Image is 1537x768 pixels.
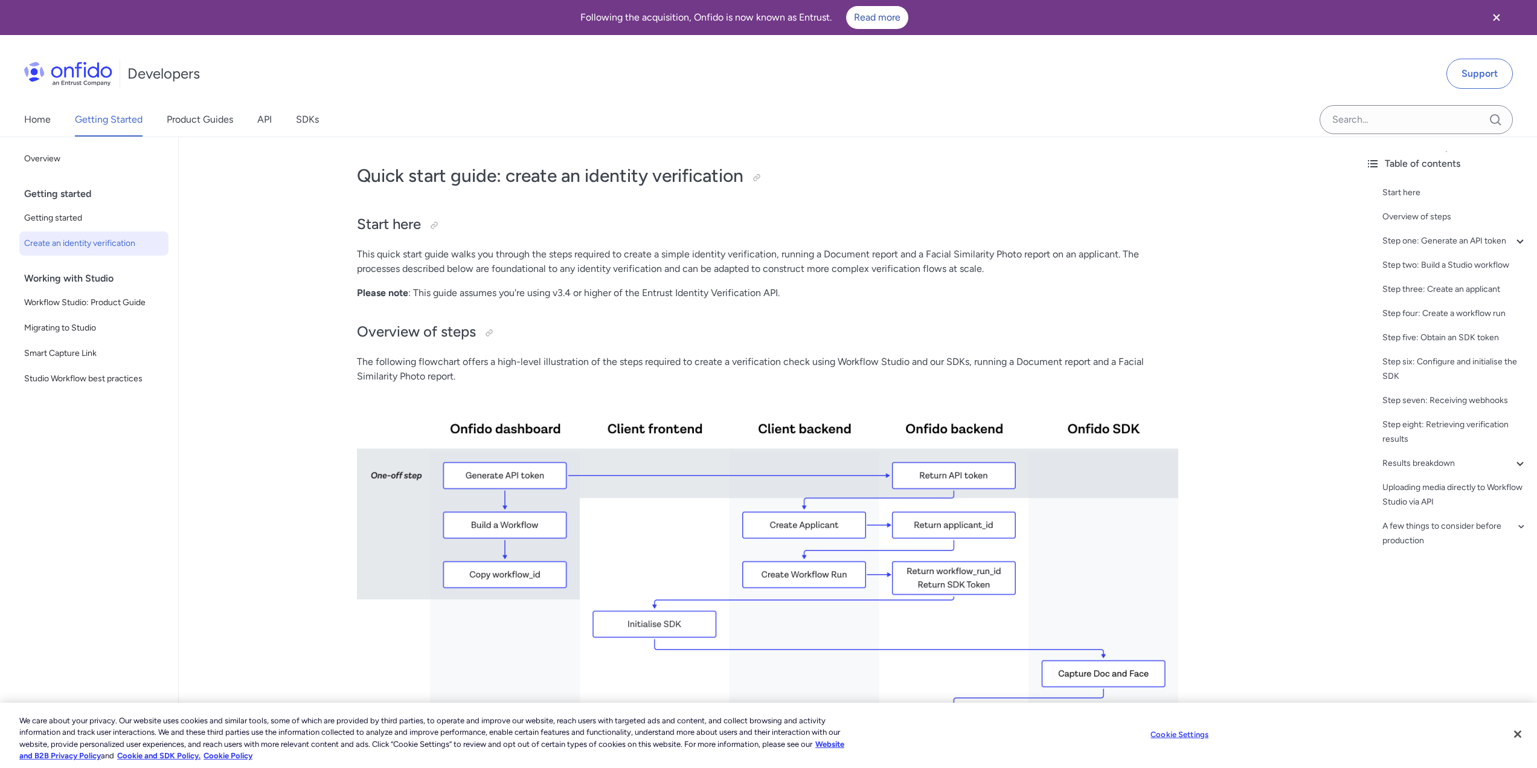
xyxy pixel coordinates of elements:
[19,715,846,762] div: We care about your privacy. Our website uses cookies and similar tools, some of which are provide...
[24,182,173,206] div: Getting started
[117,751,201,760] a: Cookie and SDK Policy.
[14,6,1474,29] div: Following the acquisition, Onfido is now known as Entrust.
[24,211,164,225] span: Getting started
[1382,480,1527,509] a: Uploading media directly to Workflow Studio via API
[1382,331,1527,345] a: Step five: Obtain an SDK token
[1382,456,1527,471] a: Results breakdown
[1474,2,1519,33] button: Close banner
[19,206,168,230] a: Getting started
[1382,234,1527,248] a: Step one: Generate an API token
[1382,393,1527,408] a: Step seven: Receiving webhooks
[24,103,51,137] a: Home
[1504,721,1531,747] button: Close
[24,295,164,310] span: Workflow Studio: Product Guide
[1382,210,1527,224] a: Overview of steps
[24,62,112,86] img: Onfido Logo
[1365,157,1527,171] div: Table of contents
[19,367,168,391] a: Studio Workflow best practices
[1489,10,1504,25] svg: Close banner
[357,215,1178,235] h2: Start here
[204,751,252,760] a: Cookie Policy
[357,287,408,298] strong: Please note
[357,286,1178,300] p: : This guide assumes you're using v3.4 or higher of the Entrust Identity Verification API.
[19,341,168,366] a: Smart Capture Link
[357,247,1178,276] p: This quick start guide walks you through the steps required to create a simple identity verificat...
[1446,59,1513,89] a: Support
[296,103,319,137] a: SDKs
[357,355,1178,384] p: The following flowchart offers a high-level illustration of the steps required to create a verifi...
[1142,723,1218,747] button: Cookie Settings
[24,152,164,166] span: Overview
[846,6,908,29] a: Read more
[24,346,164,361] span: Smart Capture Link
[19,316,168,340] a: Migrating to Studio
[24,321,164,335] span: Migrating to Studio
[75,103,143,137] a: Getting Started
[24,372,164,386] span: Studio Workflow best practices
[1382,418,1527,447] a: Step eight: Retrieving verification results
[1382,186,1527,200] a: Start here
[167,103,233,137] a: Product Guides
[24,266,173,291] div: Working with Studio
[1382,306,1527,321] a: Step four: Create a workflow run
[1382,282,1527,297] a: Step three: Create an applicant
[127,64,200,83] h1: Developers
[24,236,164,251] span: Create an identity verification
[1382,519,1527,548] a: A few things to consider before production
[1382,355,1527,384] a: Step six: Configure and initialise the SDK
[19,291,168,315] a: Workflow Studio: Product Guide
[257,103,272,137] a: API
[1382,258,1527,273] a: Step two: Build a Studio workflow
[357,322,1178,343] h2: Overview of steps
[19,147,168,171] a: Overview
[19,231,168,256] a: Create an identity verification
[1320,105,1513,134] input: Onfido search input field
[357,164,1178,188] h1: Quick start guide: create an identity verification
